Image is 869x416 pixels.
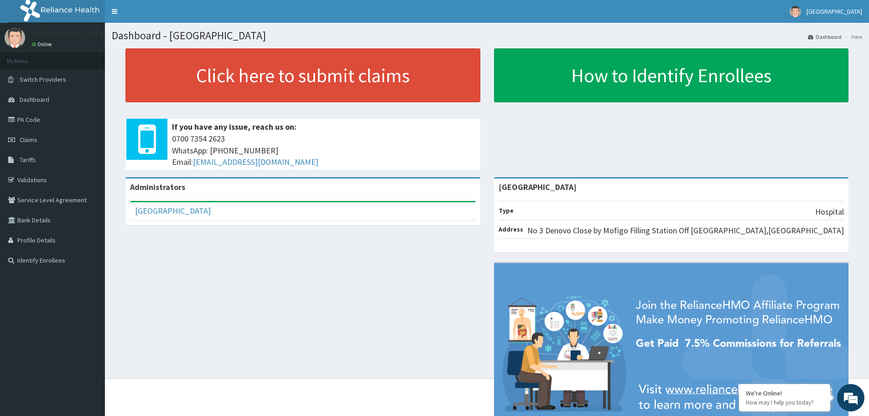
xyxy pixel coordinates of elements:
p: Hospital [815,206,844,218]
p: How may I help you today? [746,399,823,406]
b: Address [499,225,523,233]
span: 0700 7354 2623 WhatsApp: [PHONE_NUMBER] Email: [172,133,476,168]
b: Type [499,206,514,215]
span: Switch Providers [20,75,66,84]
a: How to Identify Enrollees [494,48,849,102]
div: We're Online! [746,389,823,397]
strong: [GEOGRAPHIC_DATA] [499,182,577,192]
a: [EMAIL_ADDRESS][DOMAIN_NAME] [193,157,318,167]
b: Administrators [130,182,185,192]
p: No 3 Denovo Close by Mofigo Filling Station Off [GEOGRAPHIC_DATA],[GEOGRAPHIC_DATA] [527,225,844,237]
span: Tariffs [20,156,36,164]
a: [GEOGRAPHIC_DATA] [135,205,211,216]
h1: Dashboard - [GEOGRAPHIC_DATA] [112,30,862,42]
li: Here [843,33,862,41]
p: [GEOGRAPHIC_DATA] [32,30,107,38]
a: Click here to submit claims [125,48,480,102]
a: Dashboard [808,33,842,41]
b: If you have any issue, reach us on: [172,121,297,132]
span: Dashboard [20,95,49,104]
a: Online [32,41,54,47]
span: Claims [20,136,37,144]
span: [GEOGRAPHIC_DATA] [807,7,862,16]
img: User Image [790,6,801,17]
img: User Image [5,27,25,48]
